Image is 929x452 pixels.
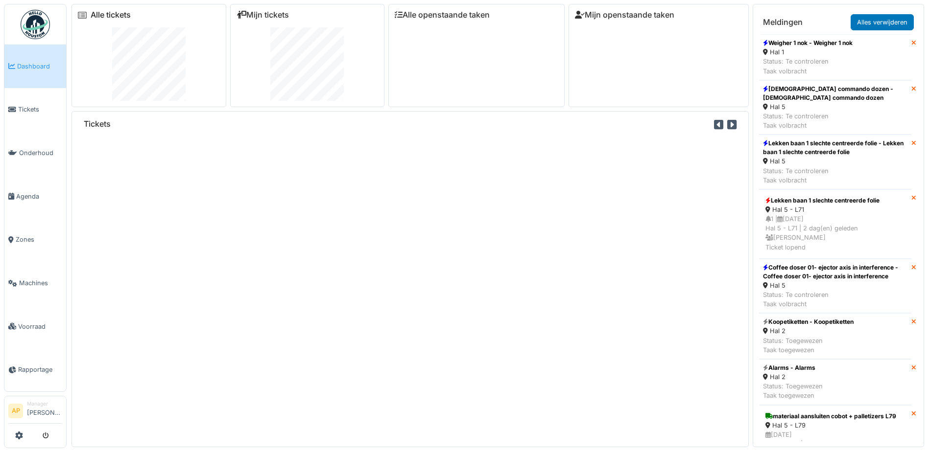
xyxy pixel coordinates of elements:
[763,281,907,290] div: Hal 5
[763,336,854,355] div: Status: Toegewezen Taak toegewezen
[27,400,62,421] li: [PERSON_NAME]
[18,105,62,114] span: Tickets
[759,135,911,189] a: Lekken baan 1 slechte centreerde folie - Lekken baan 1 slechte centreerde folie Hal 5 Status: Te ...
[4,175,66,218] a: Agenda
[18,365,62,374] span: Rapportage
[759,259,911,314] a: Coffee doser 01- ejector axis in interference - Coffee doser 01- ejector axis in interference Hal...
[759,34,911,80] a: Weigher 1 nok - Weigher 1 nok Hal 1 Status: Te controlerenTaak volbracht
[16,235,62,244] span: Zones
[759,359,911,405] a: Alarms - Alarms Hal 2 Status: ToegewezenTaak toegewezen
[19,278,62,288] span: Machines
[17,62,62,71] span: Dashboard
[16,192,62,201] span: Agenda
[759,80,911,135] a: [DEMOGRAPHIC_DATA] commando dozen - [DEMOGRAPHIC_DATA] commando dozen Hal 5 Status: Te controlere...
[4,348,66,392] a: Rapportage
[4,261,66,305] a: Machines
[763,166,907,185] div: Status: Te controleren Taak volbracht
[8,400,62,424] a: AP Manager[PERSON_NAME]
[84,119,111,129] h6: Tickets
[763,372,823,382] div: Hal 2
[851,14,914,30] a: Alles verwijderen
[763,57,853,75] div: Status: Te controleren Taak volbracht
[759,189,911,259] a: Lekken baan 1 slechte centreerde folie Hal 5 - L71 1 |[DATE]Hal 5 - L71 | 2 dag(en) geleden [PERS...
[21,10,50,39] img: Badge_color-CXgf-gQk.svg
[763,112,907,130] div: Status: Te controleren Taak volbracht
[763,263,907,281] div: Coffee doser 01- ejector axis in interference - Coffee doser 01- ejector axis in interference
[4,131,66,175] a: Onderhoud
[759,313,911,359] a: Koopetiketten - Koopetiketten Hal 2 Status: ToegewezenTaak toegewezen
[4,305,66,348] a: Voorraad
[763,47,853,57] div: Hal 1
[763,18,803,27] h6: Meldingen
[763,382,823,400] div: Status: Toegewezen Taak toegewezen
[763,39,853,47] div: Weigher 1 nok - Weigher 1 nok
[763,290,907,309] div: Status: Te controleren Taak volbracht
[763,326,854,336] div: Hal 2
[765,412,905,421] div: materiaal aansluiten cobot + palletizers L79
[763,85,907,102] div: [DEMOGRAPHIC_DATA] commando dozen - [DEMOGRAPHIC_DATA] commando dozen
[765,214,905,252] div: 1 | [DATE] Hal 5 - L71 | 2 dag(en) geleden [PERSON_NAME] Ticket lopend
[765,196,905,205] div: Lekken baan 1 slechte centreerde folie
[4,45,66,88] a: Dashboard
[395,10,490,20] a: Alle openstaande taken
[8,404,23,418] li: AP
[18,322,62,331] span: Voorraad
[763,102,907,112] div: Hal 5
[763,157,907,166] div: Hal 5
[237,10,289,20] a: Mijn tickets
[765,421,905,430] div: Hal 5 - L79
[763,139,907,157] div: Lekken baan 1 slechte centreerde folie - Lekken baan 1 slechte centreerde folie
[4,88,66,132] a: Tickets
[91,10,131,20] a: Alle tickets
[27,400,62,407] div: Manager
[763,317,854,326] div: Koopetiketten - Koopetiketten
[575,10,674,20] a: Mijn openstaande taken
[763,363,823,372] div: Alarms - Alarms
[765,205,905,214] div: Hal 5 - L71
[4,218,66,262] a: Zones
[19,148,62,158] span: Onderhoud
